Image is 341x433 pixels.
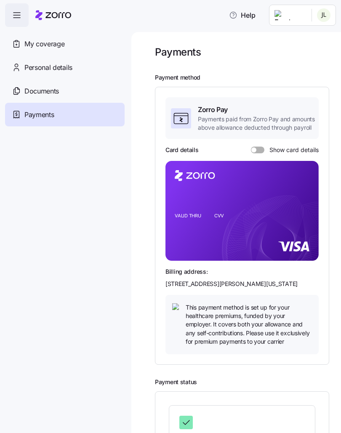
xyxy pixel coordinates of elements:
[155,378,329,386] h2: Payment status
[274,10,305,20] img: Employer logo
[5,32,125,56] a: My coverage
[24,62,72,73] span: Personal details
[198,115,318,132] span: Payments paid from Zorro Pay and amounts above allowance deducted through payroll
[5,103,125,126] a: Payments
[214,213,224,219] tspan: CVV
[24,110,54,120] span: Payments
[155,74,329,82] h2: Payment method
[24,86,59,96] span: Documents
[165,280,298,288] span: [STREET_ADDRESS][PERSON_NAME][US_STATE]
[5,79,125,103] a: Documents
[222,7,262,24] button: Help
[186,303,312,346] span: This payment method is set up for your healthcare premiums, funded by your employer. It covers bo...
[24,39,64,49] span: My coverage
[165,146,199,154] h3: Card details
[317,8,330,22] img: 640af2fcf456191a222ea4b2ecefea36
[175,213,201,219] tspan: VALID THRU
[264,147,319,153] span: Show card details
[5,56,125,79] a: Personal details
[198,104,318,115] span: Zorro Pay
[172,303,182,313] img: icon bulb
[155,45,201,59] h1: Payments
[229,10,256,20] span: Help
[165,267,208,276] span: Billing address:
